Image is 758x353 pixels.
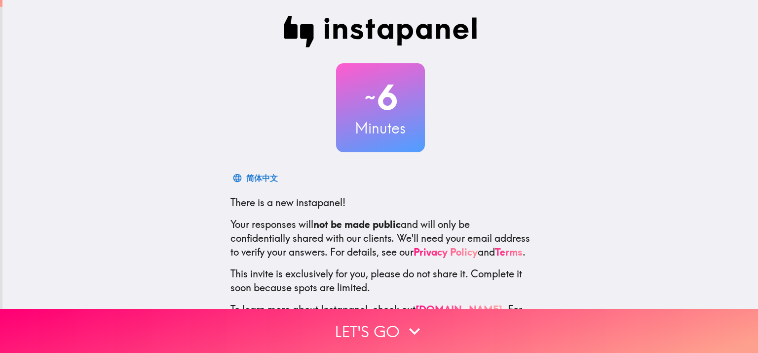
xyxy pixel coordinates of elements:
[414,246,478,258] a: Privacy Policy
[284,16,477,47] img: Instapanel
[230,168,282,188] button: 简体中文
[230,218,531,259] p: Your responses will and will only be confidentially shared with our clients. We'll need your emai...
[230,303,531,344] p: To learn more about Instapanel, check out . For questions or help, email us at .
[495,246,523,258] a: Terms
[416,303,502,315] a: [DOMAIN_NAME]
[246,171,278,185] div: 简体中文
[313,218,401,230] b: not be made public
[336,118,425,138] h3: Minutes
[363,83,377,112] span: ~
[230,267,531,295] p: This invite is exclusively for you, please do not share it. Complete it soon because spots are li...
[230,196,345,209] span: There is a new instapanel!
[336,77,425,118] h2: 6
